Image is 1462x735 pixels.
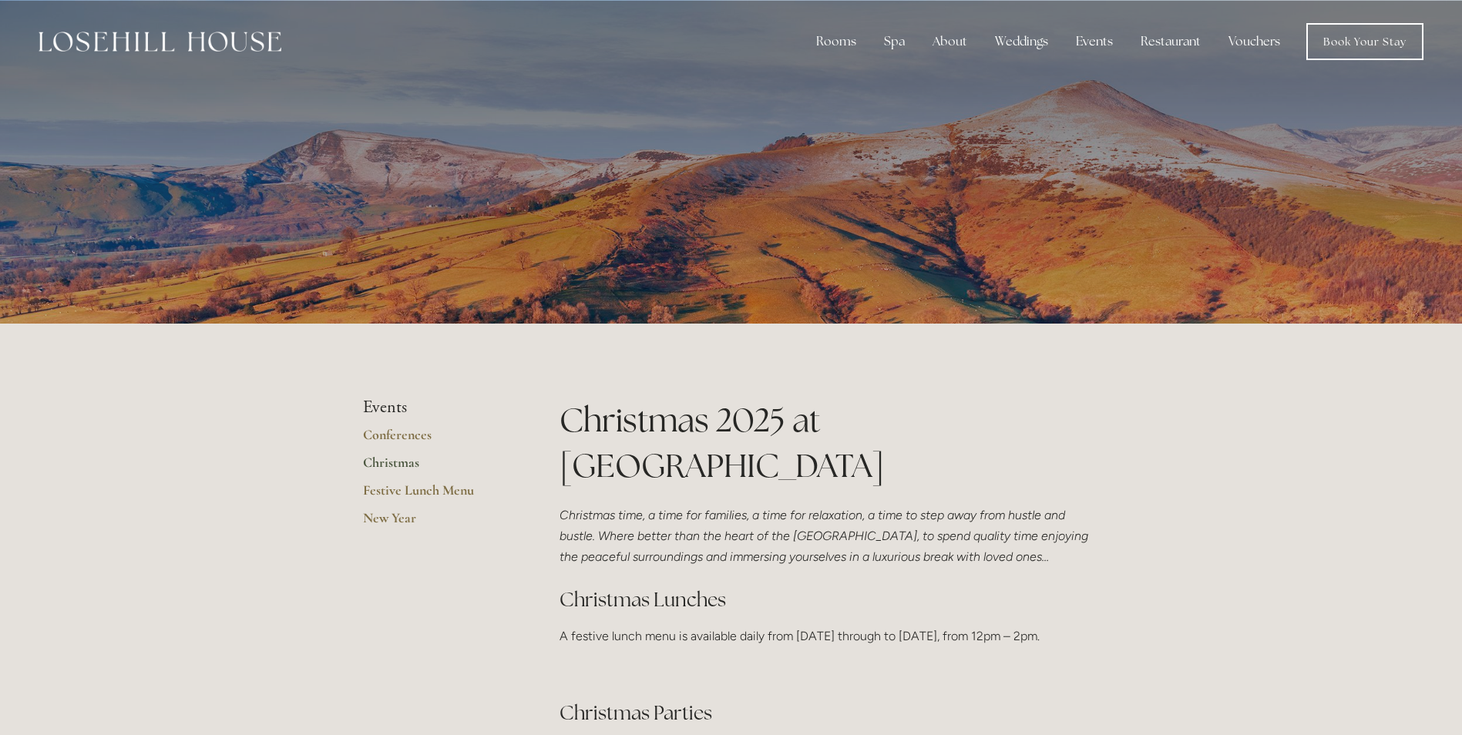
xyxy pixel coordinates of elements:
a: Book Your Stay [1306,23,1423,60]
div: Spa [872,26,917,57]
div: Weddings [983,26,1060,57]
h2: Christmas Parties [560,700,1100,727]
div: Restaurant [1128,26,1213,57]
a: Vouchers [1216,26,1292,57]
div: About [920,26,980,57]
div: Rooms [804,26,869,57]
a: Christmas [363,454,510,482]
a: New Year [363,509,510,537]
p: A festive lunch menu is available daily from [DATE] through to [DATE], from 12pm – 2pm. [560,626,1100,646]
em: Christmas time, a time for families, a time for relaxation, a time to step away from hustle and b... [560,508,1091,564]
h1: Christmas 2025 at [GEOGRAPHIC_DATA] [560,398,1100,488]
li: Events [363,398,510,418]
h2: Christmas Lunches [560,586,1100,613]
div: Events [1064,26,1125,57]
img: Losehill House [39,32,281,52]
a: Conferences [363,426,510,454]
a: Festive Lunch Menu [363,482,510,509]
